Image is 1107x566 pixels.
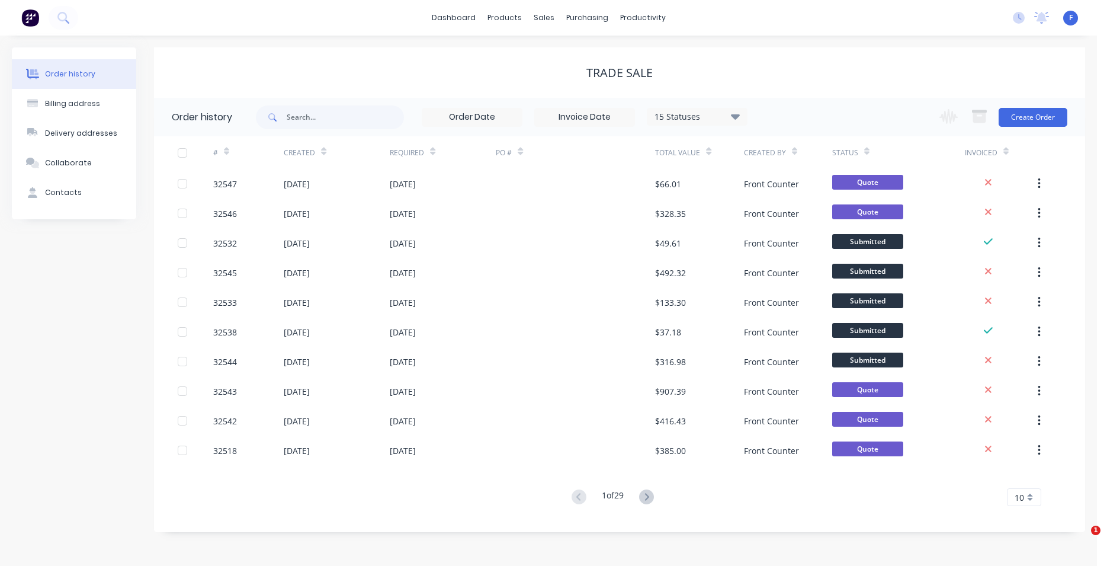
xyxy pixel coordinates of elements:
span: Submitted [832,323,903,338]
div: Contacts [45,187,82,198]
div: 32518 [213,445,237,457]
div: 32546 [213,207,237,220]
button: Billing address [12,89,136,119]
button: Create Order [999,108,1067,127]
div: $385.00 [655,445,686,457]
span: F [1069,12,1073,23]
button: Collaborate [12,148,136,178]
div: $37.18 [655,326,681,338]
span: Quote [832,412,903,427]
span: Submitted [832,353,903,367]
div: [DATE] [390,445,416,457]
div: Created By [744,148,786,158]
div: [DATE] [284,178,310,190]
div: [DATE] [390,267,416,279]
span: Submitted [832,234,903,249]
div: 32542 [213,415,237,427]
div: 15 Statuses [647,110,747,123]
img: Factory [21,9,39,27]
input: Invoice Date [535,108,634,126]
div: # [213,136,284,169]
div: 32545 [213,267,237,279]
div: Front Counter [744,415,799,427]
div: [DATE] [284,385,310,398]
div: productivity [614,9,672,27]
div: $66.01 [655,178,681,190]
div: [DATE] [390,296,416,309]
div: [DATE] [284,326,310,338]
div: PO # [496,148,512,158]
div: Required [390,136,496,169]
div: [DATE] [390,207,416,220]
div: # [213,148,218,158]
div: [DATE] [284,237,310,250]
div: Front Counter [744,296,799,309]
span: Submitted [832,264,903,279]
div: $492.32 [655,267,686,279]
span: Submitted [832,293,903,308]
div: Front Counter [744,445,799,457]
div: Order history [45,69,95,79]
div: $416.43 [655,415,686,427]
div: 32543 [213,385,237,398]
div: Status [832,148,858,158]
div: Invoiced [965,136,1035,169]
input: Order Date [422,108,522,126]
div: [DATE] [390,415,416,427]
div: Total Value [655,136,743,169]
iframe: Intercom live chat [1067,526,1095,554]
div: [DATE] [390,326,416,338]
div: Total Value [655,148,700,158]
div: Required [390,148,424,158]
span: 10 [1015,491,1024,504]
div: [DATE] [390,237,416,250]
div: 32533 [213,296,237,309]
span: Quote [832,442,903,456]
div: [DATE] [284,415,310,427]
button: Order history [12,59,136,89]
div: [DATE] [284,356,310,368]
div: Front Counter [744,237,799,250]
input: Search... [287,105,404,129]
div: [DATE] [390,178,416,190]
span: 1 [1091,526,1100,535]
div: TRADE SALE [586,66,653,80]
div: [DATE] [284,445,310,457]
div: [DATE] [390,385,416,398]
div: Created By [744,136,832,169]
div: 32547 [213,178,237,190]
a: dashboard [426,9,482,27]
div: $133.30 [655,296,686,309]
div: 32538 [213,326,237,338]
div: 32532 [213,237,237,250]
div: Billing address [45,98,100,109]
div: 32544 [213,356,237,368]
div: Collaborate [45,158,92,168]
div: [DATE] [284,267,310,279]
div: sales [528,9,560,27]
div: [DATE] [284,207,310,220]
div: [DATE] [390,356,416,368]
div: Delivery addresses [45,128,117,139]
div: PO # [496,136,655,169]
div: $49.61 [655,237,681,250]
div: $328.35 [655,207,686,220]
span: Quote [832,175,903,190]
div: Front Counter [744,207,799,220]
button: Delivery addresses [12,119,136,148]
div: Created [284,136,390,169]
button: Contacts [12,178,136,207]
div: [DATE] [284,296,310,309]
div: Order history [172,110,232,124]
div: Front Counter [744,267,799,279]
div: Invoiced [965,148,997,158]
div: $907.39 [655,385,686,398]
div: 1 of 29 [602,489,624,506]
div: $316.98 [655,356,686,368]
div: Front Counter [744,326,799,338]
div: Front Counter [744,356,799,368]
span: Quote [832,204,903,219]
div: Created [284,148,315,158]
span: Quote [832,382,903,397]
div: Status [832,136,965,169]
